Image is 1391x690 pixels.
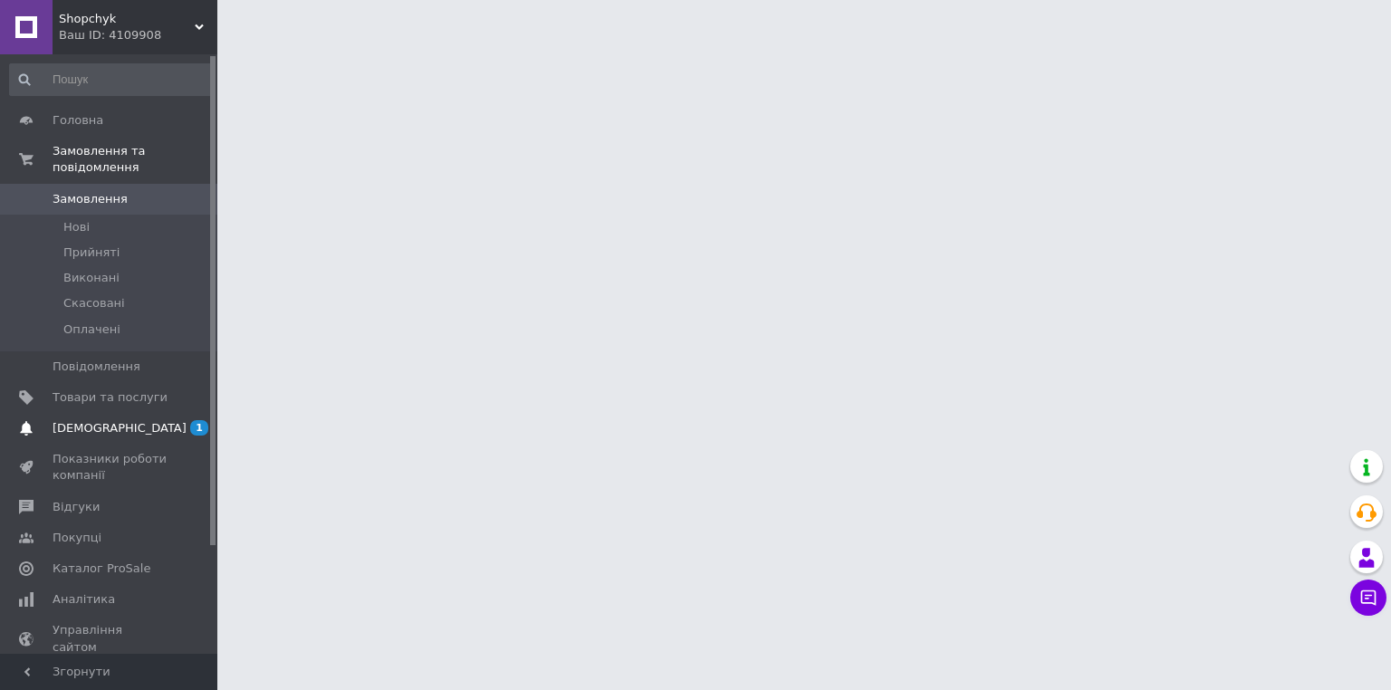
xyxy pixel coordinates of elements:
span: Замовлення [53,191,128,207]
span: Скасовані [63,295,125,311]
span: 1 [190,420,208,436]
span: Покупці [53,530,101,546]
span: Shopchyk [59,11,195,27]
button: Чат з покупцем [1350,580,1386,616]
span: Виконані [63,270,120,286]
span: Товари та послуги [53,389,168,406]
span: Замовлення та повідомлення [53,143,217,176]
input: Пошук [9,63,214,96]
span: Нові [63,219,90,235]
span: Відгуки [53,499,100,515]
span: Каталог ProSale [53,561,150,577]
div: Ваш ID: 4109908 [59,27,217,43]
span: Прийняті [63,244,120,261]
span: Аналітика [53,591,115,608]
span: Повідомлення [53,359,140,375]
span: Управління сайтом [53,622,168,655]
span: Показники роботи компанії [53,451,168,484]
span: [DEMOGRAPHIC_DATA] [53,420,187,436]
span: Оплачені [63,321,120,338]
span: Головна [53,112,103,129]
